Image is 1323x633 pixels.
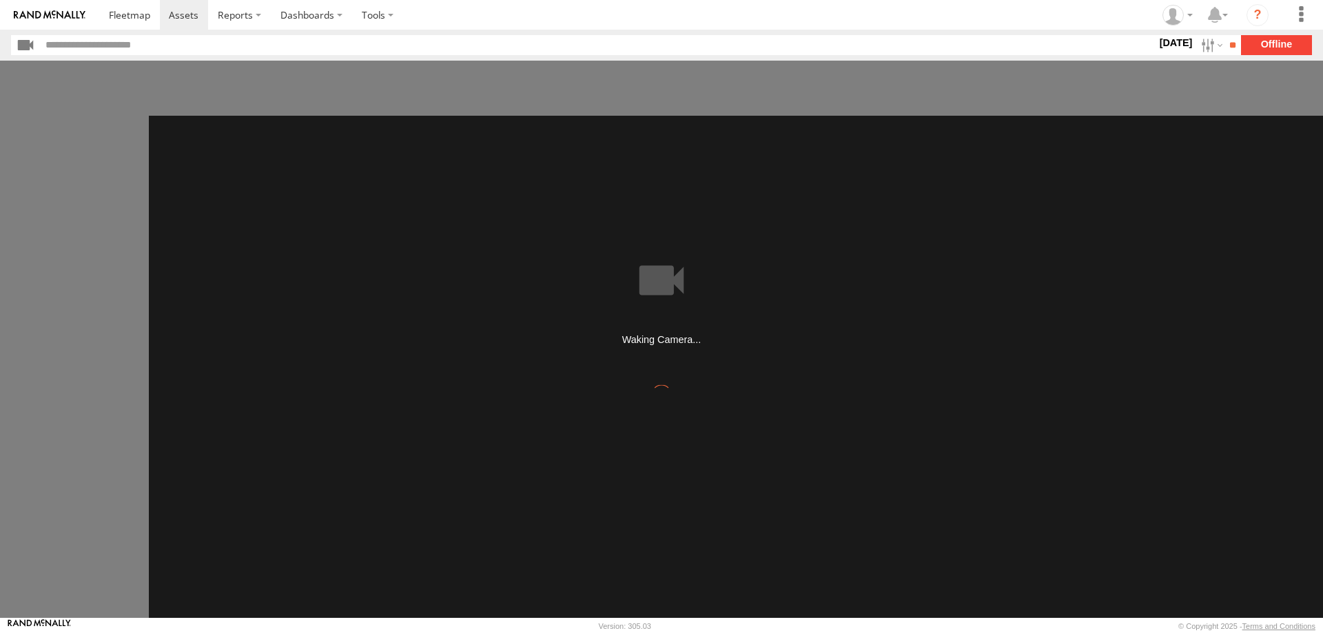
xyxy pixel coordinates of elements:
[1158,5,1198,25] div: Randy Yohe
[1178,622,1315,630] div: © Copyright 2025 -
[1196,35,1225,55] label: Search Filter Options
[14,10,85,20] img: rand-logo.svg
[1242,622,1315,630] a: Terms and Conditions
[8,619,71,633] a: Visit our Website
[599,622,651,630] div: Version: 305.03
[1247,4,1269,26] i: ?
[1156,35,1195,50] label: [DATE]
